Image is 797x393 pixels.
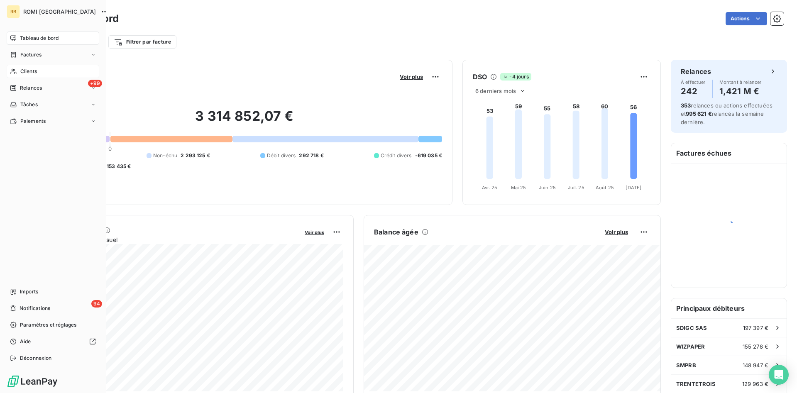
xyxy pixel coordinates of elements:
span: Notifications [20,305,50,312]
span: +99 [88,80,102,87]
h2: 3 314 852,07 € [47,108,442,133]
span: À effectuer [681,80,706,85]
span: Imports [20,288,38,295]
span: Aide [20,338,31,345]
span: relances ou actions effectuées et relancés la semaine dernière. [681,102,773,125]
tspan: [DATE] [626,185,641,190]
h6: Principaux débiteurs [671,298,787,318]
span: Paiements [20,117,46,125]
button: Voir plus [602,228,631,236]
span: Montant à relancer [719,80,762,85]
span: Voir plus [605,229,628,235]
span: 155 278 € [743,343,768,350]
span: 353 [681,102,691,109]
span: Chiffre d'affaires mensuel [47,235,299,244]
span: TRENTETROIS [676,381,716,387]
span: -4 jours [500,73,531,81]
div: RB [7,5,20,18]
h6: Balance âgée [374,227,418,237]
div: Open Intercom Messenger [769,365,789,385]
tspan: Juin 25 [539,185,556,190]
span: -153 435 € [104,163,131,170]
tspan: Avr. 25 [482,185,497,190]
span: 995 621 € [686,110,711,117]
span: Déconnexion [20,354,52,362]
span: Tâches [20,101,38,108]
span: -619 035 € [415,152,443,159]
span: Débit divers [267,152,296,159]
span: Clients [20,68,37,75]
span: Tableau de bord [20,34,59,42]
span: 0 [108,145,112,152]
span: 292 718 € [299,152,323,159]
span: SMPRB [676,362,696,369]
span: Factures [20,51,42,59]
span: 148 947 € [743,362,768,369]
h6: Factures échues [671,143,787,163]
tspan: Juil. 25 [568,185,584,190]
button: Actions [726,12,767,25]
span: ROMI [GEOGRAPHIC_DATA] [23,8,96,15]
span: SDIGC SAS [676,325,707,331]
h6: Relances [681,66,711,76]
h4: 1,421 M € [719,85,762,98]
h4: 242 [681,85,706,98]
span: Voir plus [305,229,324,235]
span: 94 [91,300,102,308]
a: Aide [7,335,99,348]
span: Paramètres et réglages [20,321,76,329]
tspan: Août 25 [596,185,614,190]
button: Voir plus [397,73,425,81]
span: 129 963 € [742,381,768,387]
h6: DSO [473,72,487,82]
span: Relances [20,84,42,92]
span: 197 397 € [743,325,768,331]
tspan: Mai 25 [511,185,526,190]
span: Voir plus [400,73,423,80]
span: Non-échu [153,152,177,159]
span: WIZPAPER [676,343,705,350]
span: 2 293 125 € [181,152,210,159]
img: Logo LeanPay [7,375,58,388]
span: 6 derniers mois [475,88,516,94]
button: Filtrer par facture [108,35,176,49]
span: Crédit divers [381,152,412,159]
button: Voir plus [302,228,327,236]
